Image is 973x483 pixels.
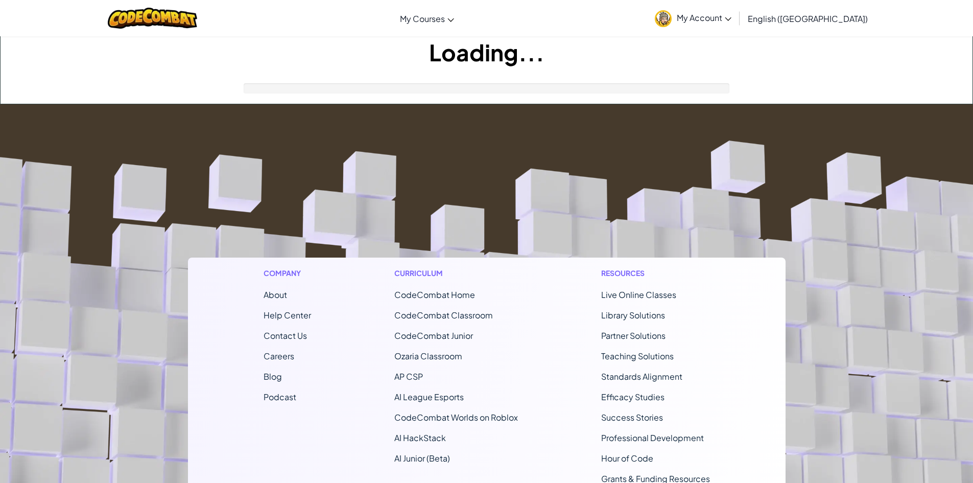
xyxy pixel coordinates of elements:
a: Standards Alignment [601,371,682,382]
span: Contact Us [264,330,307,341]
a: Efficacy Studies [601,392,665,402]
a: AI League Esports [394,392,464,402]
a: Ozaria Classroom [394,351,462,361]
a: Professional Development [601,432,704,443]
span: English ([GEOGRAPHIC_DATA]) [748,13,868,24]
h1: Resources [601,268,710,279]
span: My Account [677,12,731,23]
a: Hour of Code [601,453,653,464]
a: CodeCombat Worlds on Roblox [394,412,518,423]
a: Partner Solutions [601,330,666,341]
img: avatar [655,10,672,27]
a: About [264,289,287,300]
h1: Loading... [1,36,972,68]
a: AP CSP [394,371,423,382]
a: My Account [650,2,737,34]
a: Help Center [264,310,311,320]
a: English ([GEOGRAPHIC_DATA]) [743,5,873,32]
a: AI Junior (Beta) [394,453,450,464]
h1: Company [264,268,311,279]
a: My Courses [395,5,459,32]
span: CodeCombat Home [394,289,475,300]
a: AI HackStack [394,432,446,443]
h1: Curriculum [394,268,518,279]
a: Teaching Solutions [601,351,674,361]
a: CodeCombat Classroom [394,310,493,320]
a: Success Stories [601,412,663,423]
a: Library Solutions [601,310,665,320]
a: Careers [264,351,294,361]
img: CodeCombat logo [108,8,197,29]
a: Live Online Classes [601,289,676,300]
a: CodeCombat Junior [394,330,473,341]
span: My Courses [400,13,445,24]
a: Podcast [264,392,296,402]
a: Blog [264,371,282,382]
